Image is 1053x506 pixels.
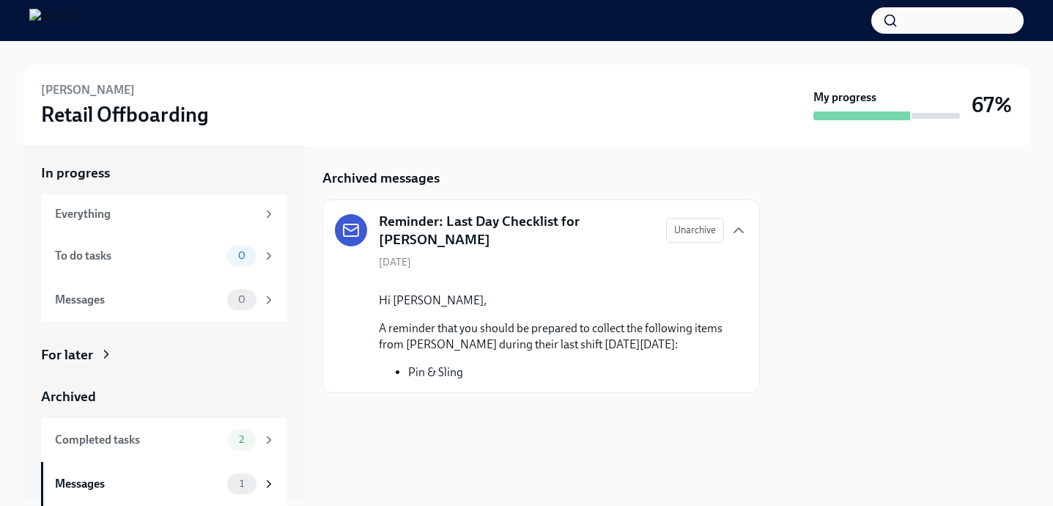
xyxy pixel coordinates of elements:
[41,82,135,98] h6: [PERSON_NAME]
[674,223,716,238] span: Unarchive
[230,434,253,445] span: 2
[322,169,440,188] h5: Archived messages
[41,387,287,406] a: Archived
[29,9,78,32] img: Rothy's
[41,345,93,364] div: For later
[41,164,287,183] a: In progress
[41,345,287,364] a: For later
[55,432,221,448] div: Completed tasks
[379,320,724,353] p: A reminder that you should be prepared to collect the following items from [PERSON_NAME] during t...
[41,462,287,506] a: Messages1
[231,478,253,489] span: 1
[666,218,724,243] button: Unarchive
[55,292,221,308] div: Messages
[55,248,221,264] div: To do tasks
[41,194,287,234] a: Everything
[41,101,209,128] h3: Retail Offboarding
[408,364,463,381] li: Pin & Sling
[41,234,287,278] a: To do tasks0
[813,89,876,106] strong: My progress
[41,418,287,462] a: Completed tasks2
[229,294,254,305] span: 0
[55,476,221,492] div: Messages
[41,278,287,322] a: Messages0
[379,255,411,269] span: [DATE]
[229,250,254,261] span: 0
[379,293,724,309] p: Hi [PERSON_NAME],
[972,92,1012,118] h3: 67%
[55,206,256,222] div: Everything
[379,212,654,249] h5: Reminder: Last Day Checklist for [PERSON_NAME]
